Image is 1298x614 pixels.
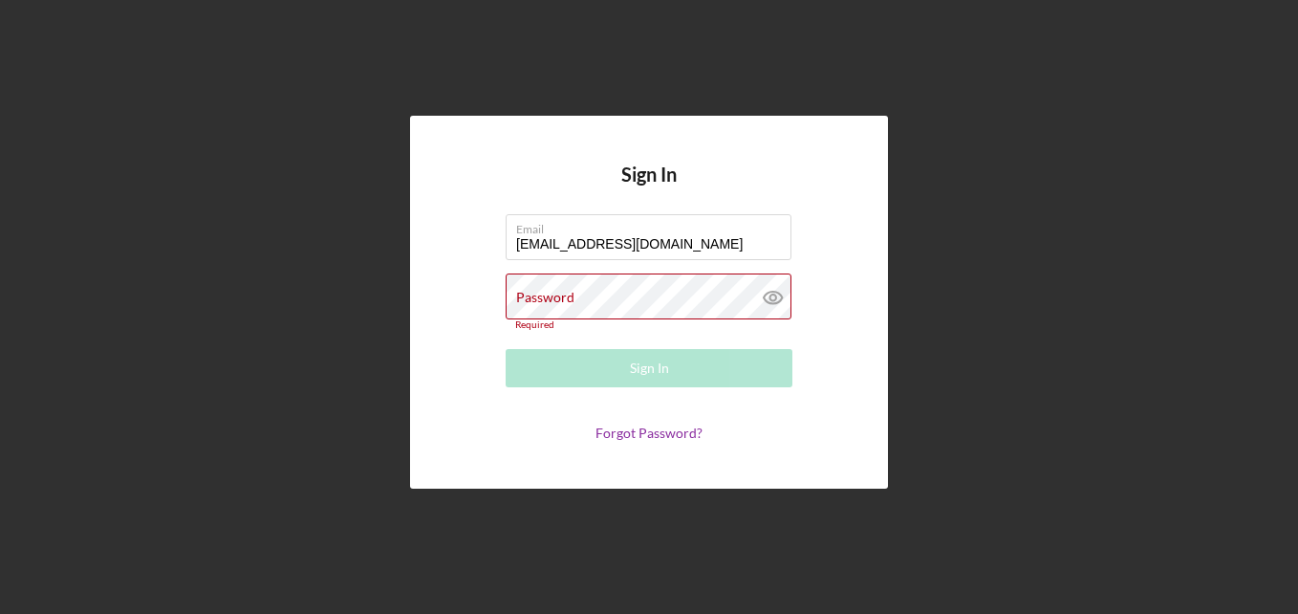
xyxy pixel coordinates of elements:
label: Email [516,215,791,236]
h4: Sign In [621,164,677,214]
button: Sign In [506,349,792,387]
a: Forgot Password? [595,425,703,441]
div: Sign In [630,349,669,387]
div: Required [506,319,792,331]
label: Password [516,290,574,305]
